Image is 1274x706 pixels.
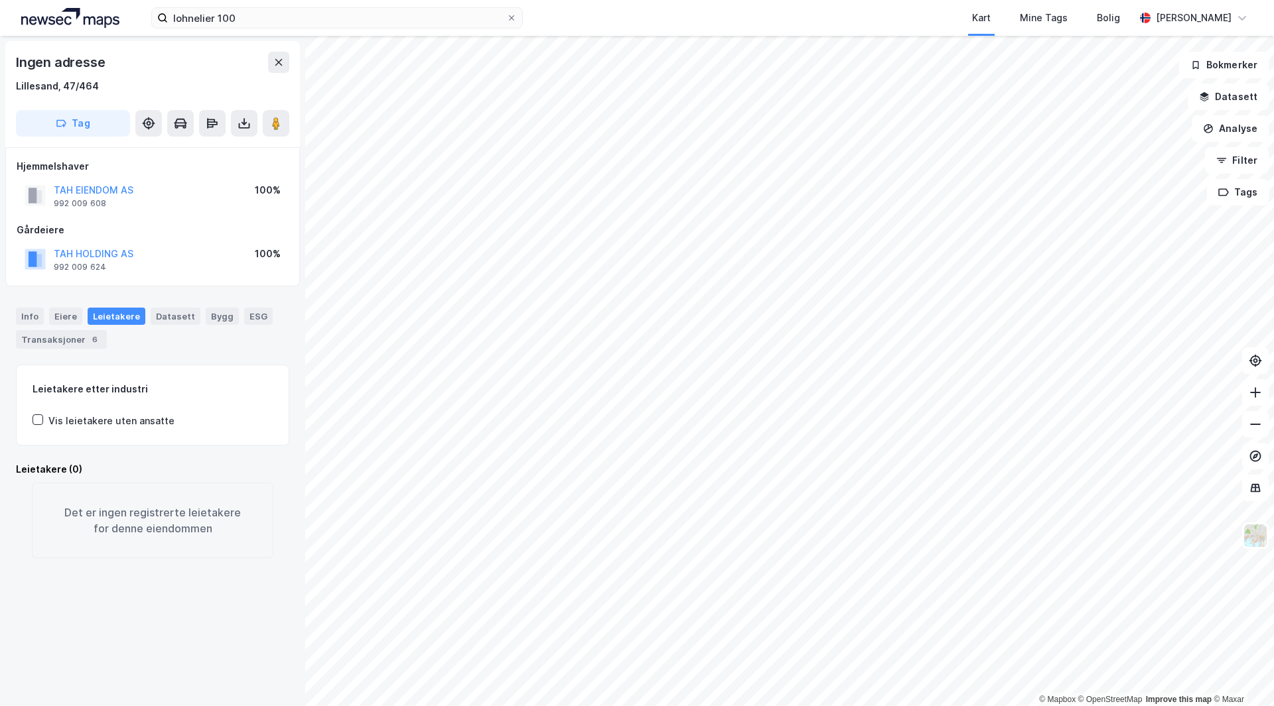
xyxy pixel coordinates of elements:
div: Mine Tags [1020,10,1068,26]
div: Leietakere [88,308,145,325]
div: Ingen adresse [16,52,107,73]
div: Leietakere etter industri [33,381,273,397]
input: Søk på adresse, matrikkel, gårdeiere, leietakere eller personer [168,8,506,28]
div: Bolig [1097,10,1120,26]
div: Lillesand, 47/464 [16,78,99,94]
div: Leietakere (0) [16,461,289,477]
div: 992 009 608 [54,198,106,209]
div: 6 [88,333,102,346]
button: Datasett [1188,84,1269,110]
button: Tags [1207,179,1269,206]
div: Gårdeiere [17,222,289,238]
div: 992 009 624 [54,262,106,272]
div: Bygg [206,308,239,325]
a: OpenStreetMap [1078,695,1143,704]
div: Vis leietakere uten ansatte [48,413,175,429]
a: Improve this map [1146,695,1212,704]
div: Hjemmelshaver [17,158,289,174]
div: Kontrollprogram for chat [1208,642,1274,706]
img: Z [1243,523,1268,548]
div: Det er ingen registrerte leietakere for denne eiendommen [32,483,273,558]
div: ESG [244,308,273,325]
div: 100% [255,182,281,198]
button: Bokmerker [1179,52,1269,78]
button: Tag [16,110,130,137]
div: 100% [255,246,281,262]
div: Kart [972,10,991,26]
div: Datasett [151,308,200,325]
a: Mapbox [1039,695,1076,704]
iframe: Chat Widget [1208,642,1274,706]
div: Eiere [49,308,82,325]
div: Info [16,308,44,325]
button: Analyse [1192,115,1269,142]
button: Filter [1205,147,1269,174]
div: [PERSON_NAME] [1156,10,1232,26]
div: Transaksjoner [16,330,107,349]
img: logo.a4113a55bc3d86da70a041830d287a7e.svg [21,8,119,28]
